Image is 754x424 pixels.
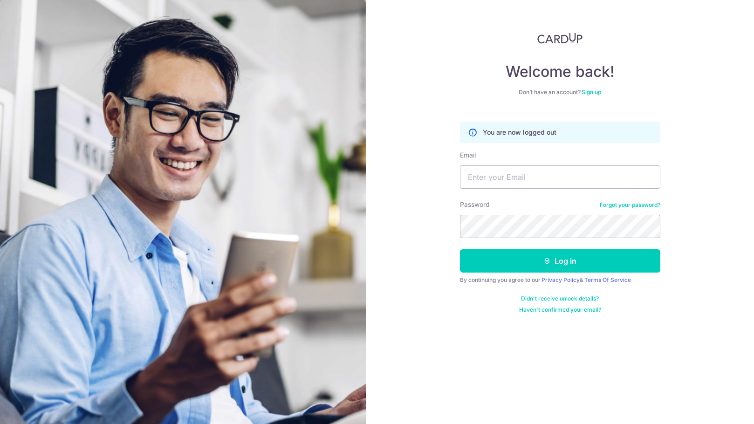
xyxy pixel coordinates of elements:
a: Sign up [582,89,601,96]
div: By continuing you agree to our & [460,276,660,284]
label: Email [460,150,476,160]
p: You are now logged out [483,128,556,137]
a: Terms Of Service [584,276,631,283]
button: Log in [460,249,660,273]
a: Haven't confirmed your email? [519,306,601,314]
a: Forgot your password? [600,201,660,209]
a: Privacy Policy [542,276,580,283]
img: CardUp Logo [537,33,583,44]
div: Don’t have an account? [460,89,660,96]
h4: Welcome back! [460,62,660,81]
a: Didn't receive unlock details? [521,295,599,302]
label: Password [460,200,490,209]
input: Enter your Email [460,165,660,189]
